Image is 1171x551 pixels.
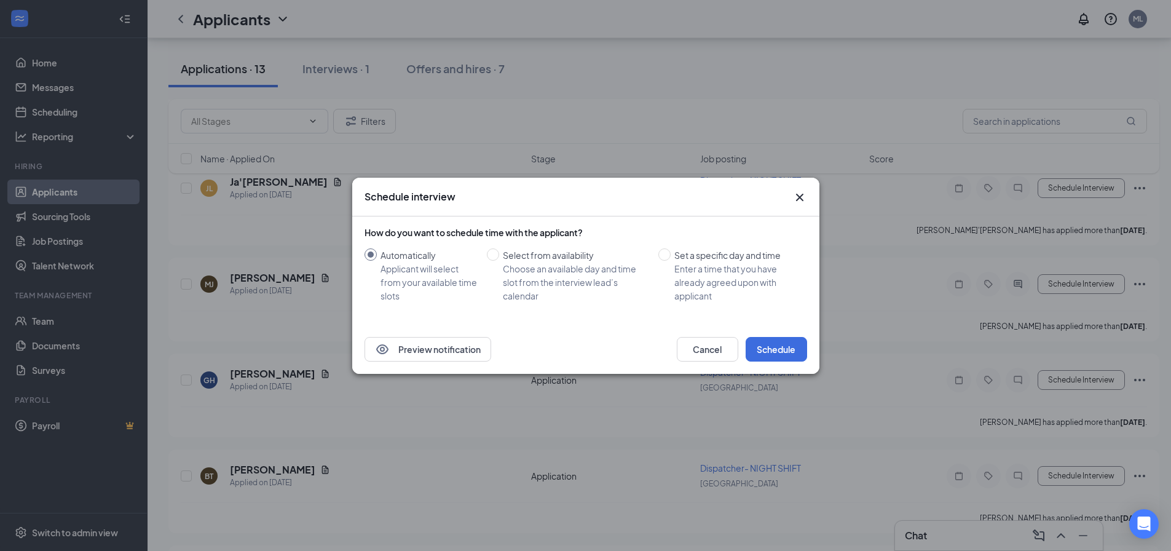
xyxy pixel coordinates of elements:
[375,342,390,357] svg: Eye
[503,262,649,303] div: Choose an available day and time slot from the interview lead’s calendar
[1129,509,1159,539] div: Open Intercom Messenger
[674,262,797,303] div: Enter a time that you have already agreed upon with applicant
[365,190,455,204] h3: Schedule interview
[674,248,797,262] div: Set a specific day and time
[365,337,491,362] button: EyePreview notification
[380,262,477,303] div: Applicant will select from your available time slots
[746,337,807,362] button: Schedule
[380,248,477,262] div: Automatically
[365,226,807,239] div: How do you want to schedule time with the applicant?
[677,337,738,362] button: Cancel
[792,190,807,205] button: Close
[503,248,649,262] div: Select from availability
[792,190,807,205] svg: Cross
